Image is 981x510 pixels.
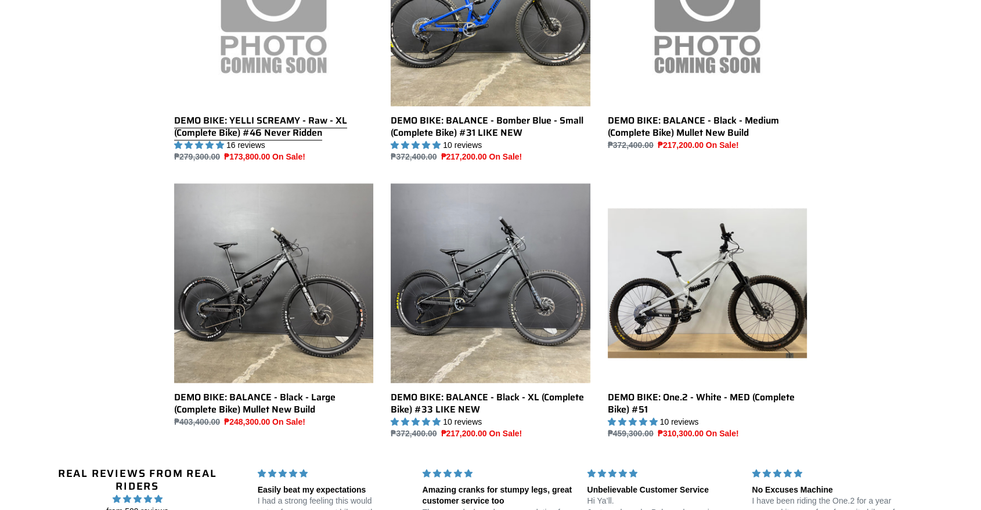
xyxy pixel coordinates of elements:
div: 5 stars [258,468,409,480]
div: 5 stars [752,468,903,480]
div: Amazing cranks for stumpy legs, great customer service too [423,484,574,507]
div: Easily beat my expectations [258,484,409,496]
div: 5 stars [587,468,738,480]
span: 4.96 stars [49,493,226,505]
div: Unbelievable Customer Service [587,484,738,496]
div: 5 stars [423,468,574,480]
div: No Excuses Machine [752,484,903,496]
h2: Real Reviews from Real Riders [49,468,226,493]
